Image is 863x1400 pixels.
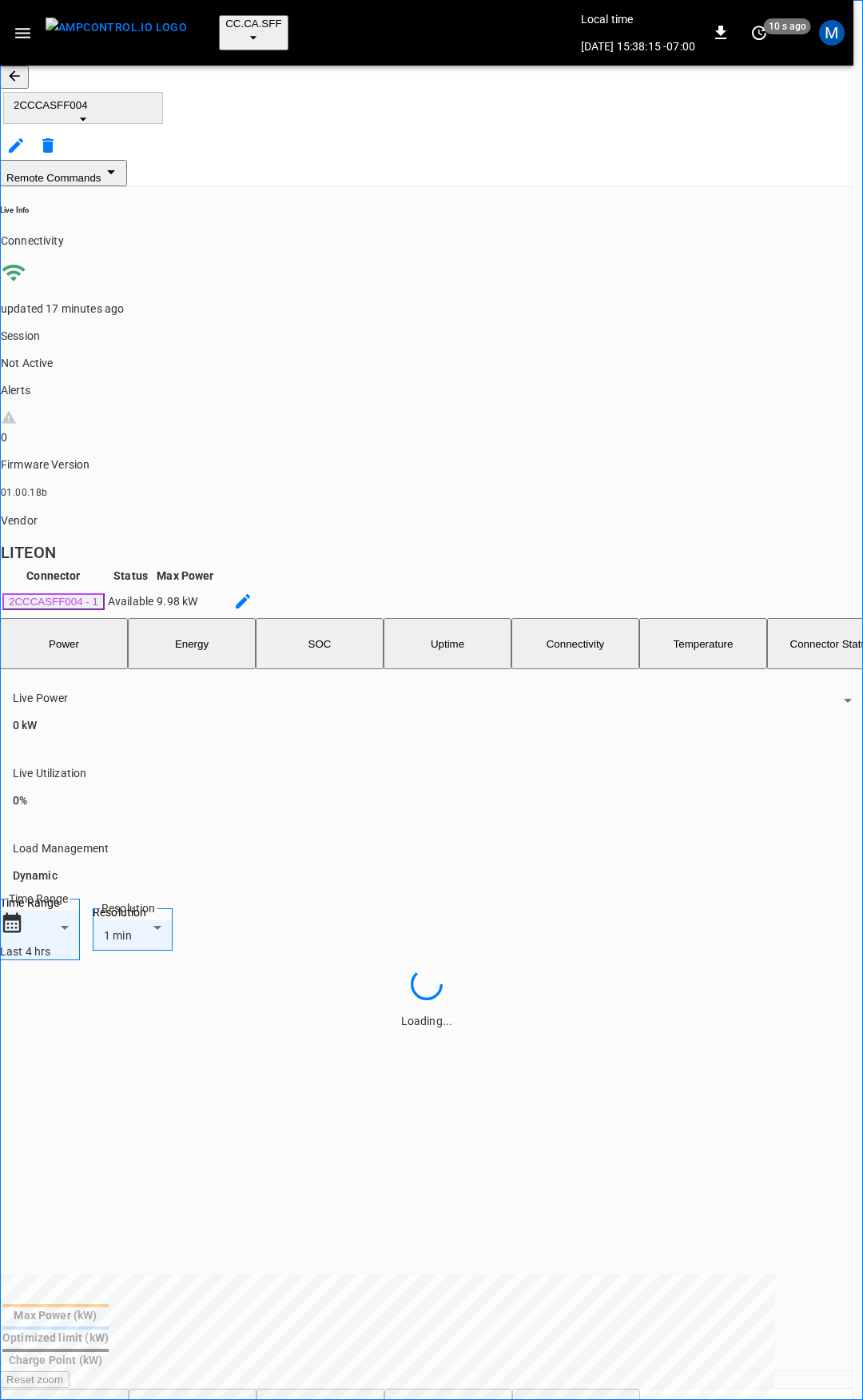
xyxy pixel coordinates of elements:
[14,99,153,111] span: 2CCCASFF004
[1,487,48,498] span: 01.00.18b
[1,328,853,344] p: Session
[39,13,193,53] button: menu
[256,618,384,669] button: SOC
[819,20,845,46] div: profile-icon
[93,920,209,951] div: 1 min
[581,11,695,27] p: Local time
[93,904,173,920] label: Resolution
[13,840,802,856] p: Load Management
[384,618,511,669] button: Uptime
[639,618,767,669] button: Temperature
[156,586,214,616] td: 9.98 kW
[1,302,124,315] span: updated 17 minutes ago
[511,618,639,669] button: Connectivity
[13,717,802,735] h6: 0 kW
[746,20,772,46] button: set refresh interval
[13,690,802,706] p: Live Power
[764,18,811,34] span: 10 s ago
[107,586,154,616] td: Available
[1,513,853,528] p: Vendor
[107,567,154,584] th: Status
[225,18,281,30] span: CC.CA.SFF
[581,38,695,54] p: [DATE] 15:38:15 -07:00
[1,429,853,445] div: 0
[13,868,802,885] h6: Dynamic
[1,233,853,249] p: Connectivity
[2,567,105,584] th: Connector
[156,567,214,584] th: Max Power
[1,540,853,565] h6: LITEON
[1,457,853,473] p: Firmware Version
[1,355,853,371] p: Not Active
[128,618,256,669] button: Energy
[13,792,802,810] h6: 0%
[2,593,105,610] button: 2CCCASFF004 - 1
[13,765,802,781] p: Live Utilization
[401,1015,452,1027] span: Loading...
[1,382,853,398] p: Alerts
[46,18,187,38] img: ampcontrol.io logo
